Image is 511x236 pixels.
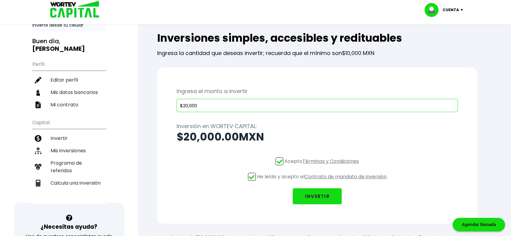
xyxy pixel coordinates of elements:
[32,99,106,111] a: Mi contrato
[32,144,106,157] a: Mis inversiones
[32,44,85,53] b: [PERSON_NAME]
[35,135,41,142] img: invertir-icon.b3b967d7.svg
[443,5,459,15] p: Cuenta
[41,222,97,231] h3: ¿Necesitas ayuda?
[32,177,106,189] a: Calcula una inversión
[257,173,387,180] p: He leído y acepto el
[35,102,41,108] img: contrato-icon.f2db500c.svg
[35,147,41,154] img: inversiones-icon.6695dc30.svg
[35,89,41,96] img: datos-icon.10cf9172.svg
[293,188,342,204] button: INVERTIR
[177,131,458,143] h2: $20,000.00 MXN
[32,116,106,204] ul: Capital
[35,163,41,170] img: recomiendanos-icon.9b8e9327.svg
[342,49,374,57] span: $10,000 MXN
[425,3,443,17] img: profile-image
[285,157,359,165] p: Acepto
[32,132,106,144] a: Invertir
[453,218,505,231] div: Agendar llamada
[32,86,106,99] a: Mis datos bancarios
[304,173,387,180] a: Contrato de mandato de inversión
[32,74,106,86] a: Editar perfil
[32,22,106,28] p: Invierte desde tu celular
[302,158,359,165] a: Términos y Condiciones
[35,180,41,186] img: calculadora-icon.17d418c4.svg
[35,77,41,83] img: editar-icon.952d3147.svg
[157,44,477,58] p: Ingresa la cantidad que deseas invertir; recuerda que el mínimo son
[32,37,106,53] h3: Buen día,
[177,87,458,96] p: Ingresa el monto a invertir
[32,57,106,111] ul: Perfil
[32,157,106,177] a: Programa de referidos
[157,32,477,44] h2: Inversiones simples, accesibles y redituables
[459,9,467,11] img: icon-down
[177,122,458,131] p: Inversión en WORTEV CAPITAL:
